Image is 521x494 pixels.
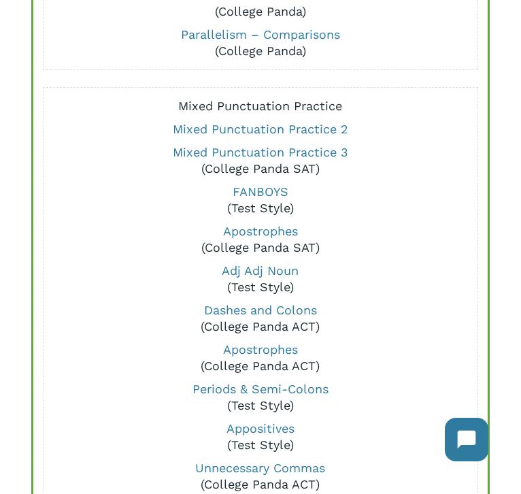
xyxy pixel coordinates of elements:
[48,460,473,493] p: (College Panda ACT)
[173,122,348,136] a: Mixed Punctuation Practice 2
[48,342,473,374] p: (College Panda ACT)
[48,263,473,295] p: (Test Style)
[48,421,473,453] p: (Test Style)
[233,184,288,199] a: FANBOYS
[192,382,329,396] a: Periods & Semi-Colons
[204,303,317,317] a: Dashes and Colons
[223,342,298,357] a: Apostrophes
[48,144,473,177] p: (College Panda SAT)
[48,302,473,335] p: (College Panda ACT)
[213,393,502,475] iframe: Chatbot
[48,184,473,216] p: (Test Style)
[223,224,298,238] a: Apostrophes
[48,27,473,59] p: (College Panda)
[195,461,325,475] a: Unnecessary Commas
[173,145,348,159] a: Mixed Punctuation Practice 3
[48,381,473,414] p: (Test Style)
[181,27,340,42] a: Parallelism – Comparisons
[222,263,299,278] a: Adj Adj Noun
[48,223,473,256] p: (College Panda SAT)
[178,99,342,113] a: Mixed Punctuation Practice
